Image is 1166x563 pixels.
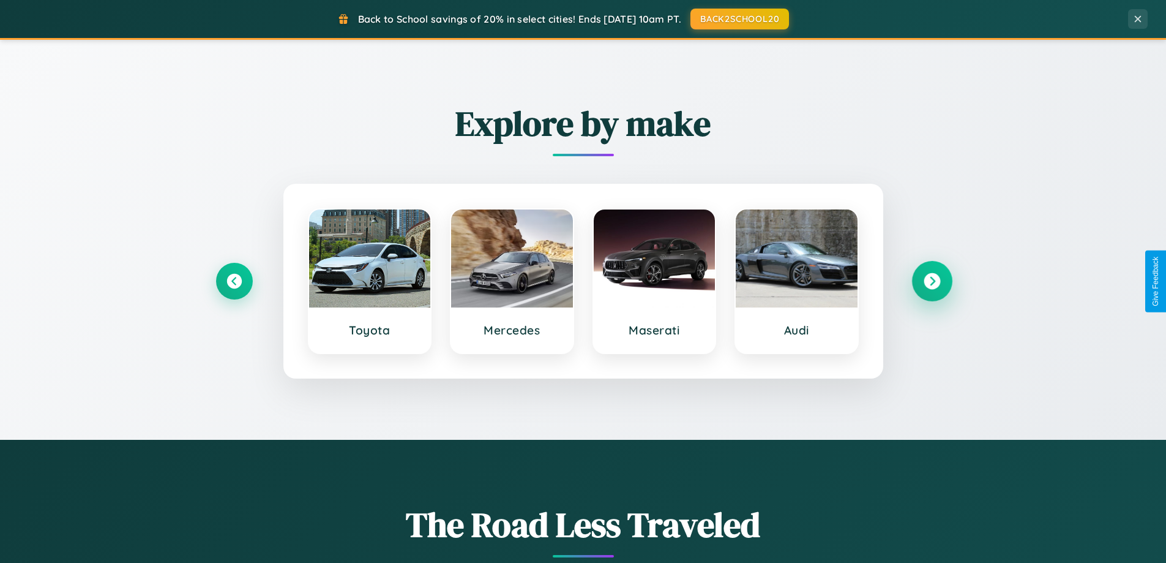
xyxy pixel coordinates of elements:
[463,323,561,338] h3: Mercedes
[606,323,703,338] h3: Maserati
[321,323,419,338] h3: Toyota
[690,9,789,29] button: BACK2SCHOOL20
[748,323,845,338] h3: Audi
[216,501,951,548] h1: The Road Less Traveled
[1151,257,1160,306] div: Give Feedback
[216,100,951,147] h2: Explore by make
[358,13,681,25] span: Back to School savings of 20% in select cities! Ends [DATE] 10am PT.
